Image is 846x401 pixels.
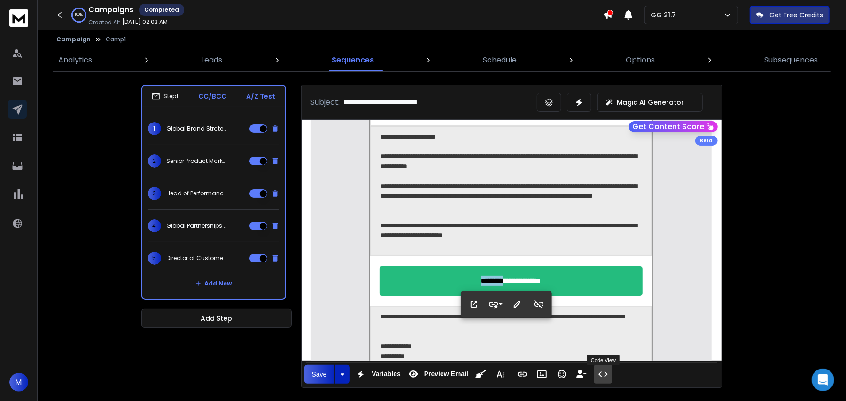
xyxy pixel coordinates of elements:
[139,4,184,16] div: Completed
[9,9,28,27] img: logo
[53,49,98,71] a: Analytics
[88,4,133,15] h1: Campaigns
[148,219,161,232] span: 4
[465,295,483,314] button: Open Link
[148,187,161,200] span: 3
[148,252,161,265] span: 5
[597,93,703,112] button: Magic AI Generator
[617,98,684,107] p: Magic AI Generator
[167,157,227,165] p: Senior Product Marketing Manager
[9,373,28,392] button: M
[148,154,161,168] span: 2
[492,365,510,384] button: More Text
[352,365,403,384] button: Variables
[75,12,83,18] p: 100 %
[487,295,504,314] button: Style
[508,295,526,314] button: Edit Link
[152,92,179,100] div: Step 1
[167,222,227,230] p: Global Partnerships Director
[530,295,548,314] button: Unlink
[304,365,334,384] button: Save
[326,49,380,71] a: Sequences
[106,36,126,43] p: Camp1
[629,121,718,132] button: Get Content Score
[88,19,120,26] p: Created At:
[188,274,240,293] button: Add New
[626,54,655,66] p: Options
[812,369,834,391] div: Open Intercom Messenger
[483,54,517,66] p: Schedule
[167,254,227,262] p: Director of Customer Success Strategy
[370,370,403,378] span: Variables
[201,54,222,66] p: Leads
[332,54,374,66] p: Sequences
[695,136,718,146] div: Beta
[750,6,830,24] button: Get Free Credits
[587,355,620,365] div: Code View
[422,370,470,378] span: Preview Email
[167,190,227,197] p: Head of Performance Insights
[477,49,522,71] a: Schedule
[621,49,661,71] a: Options
[122,18,168,26] p: [DATE] 02:03 AM
[651,10,680,20] p: GG 21.7
[764,54,818,66] p: Subsequences
[167,125,227,132] p: Global Brand Strategy Lead
[56,36,91,43] button: Campaign
[472,365,490,384] button: Clean HTML
[141,85,286,300] li: Step1CC/BCCA/Z Test1Global Brand Strategy Lead2Senior Product Marketing Manager3Head of Performan...
[195,49,228,71] a: Leads
[247,92,276,101] p: A/Z Test
[513,365,531,384] button: Insert Link (Ctrl+K)
[759,49,823,71] a: Subsequences
[148,122,161,135] span: 1
[533,365,551,384] button: Insert Image (Ctrl+P)
[58,54,92,66] p: Analytics
[769,10,823,20] p: Get Free Credits
[311,97,340,108] p: Subject:
[198,92,226,101] p: CC/BCC
[141,309,292,328] button: Add Step
[404,365,470,384] button: Preview Email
